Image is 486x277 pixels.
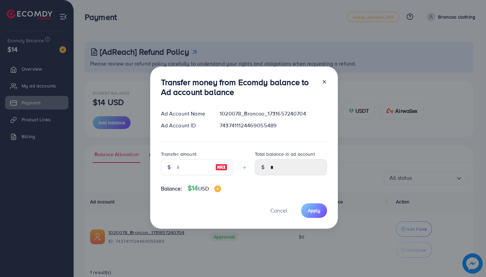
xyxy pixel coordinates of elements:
span: Balance: [161,185,182,193]
img: image [215,163,227,171]
label: Total balance in ad account [255,151,315,157]
div: 1020078_Broncoo_1731657240704 [214,110,332,118]
div: 7437411124469055489 [214,122,332,129]
h4: $14 [188,184,221,193]
div: Ad Account ID [156,122,215,129]
button: Apply [301,203,327,218]
span: Cancel [270,207,287,214]
span: USD [198,185,209,192]
span: Apply [308,207,320,214]
button: Cancel [262,203,296,218]
img: image [214,185,221,192]
label: Transfer amount [161,151,196,157]
div: Ad Account Name [156,110,215,118]
h3: Transfer money from Ecomdy balance to Ad account balance [161,77,316,97]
